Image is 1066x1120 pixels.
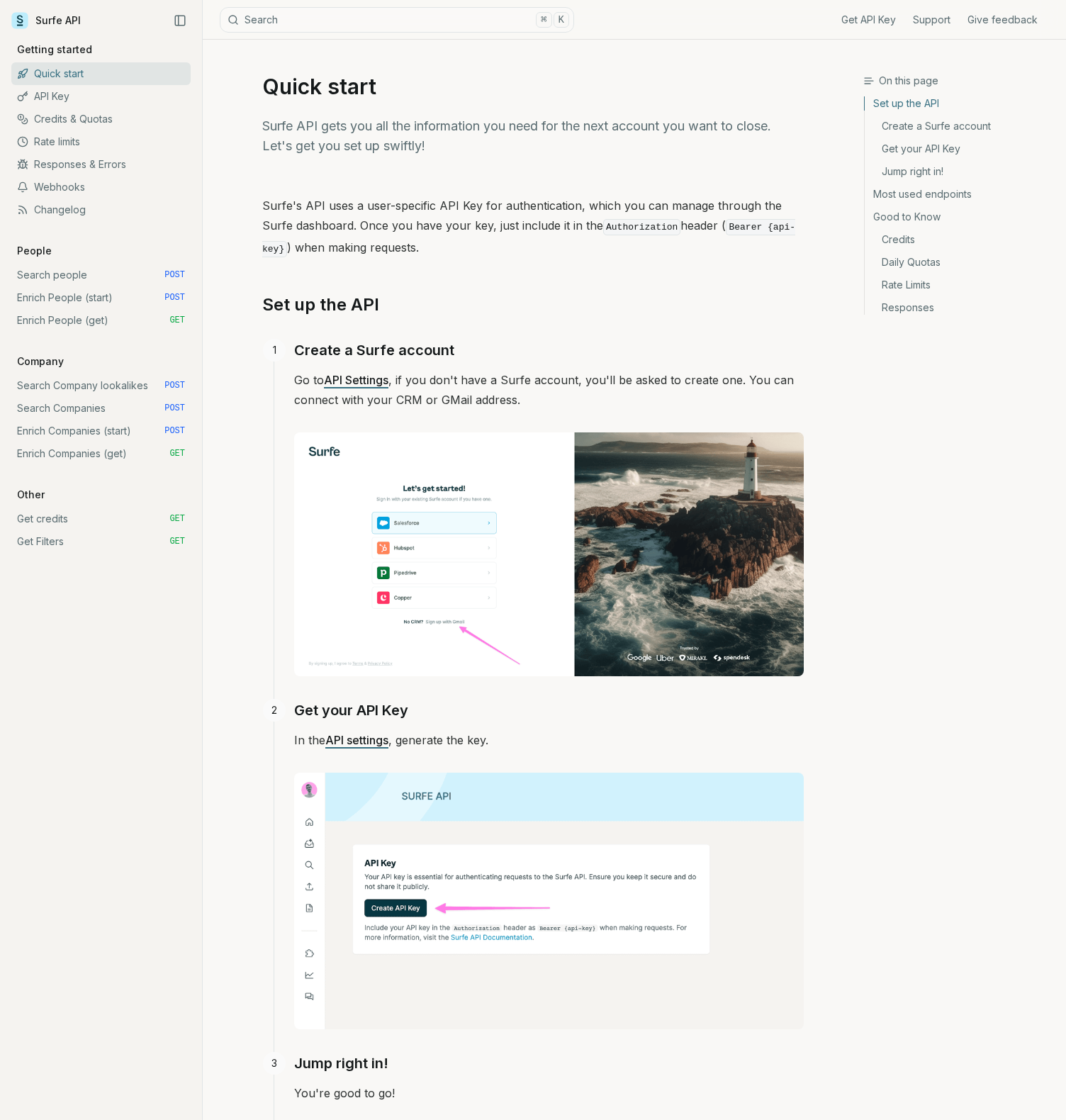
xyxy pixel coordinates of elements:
[169,536,185,547] span: GET
[294,432,804,676] img: Image
[11,354,69,369] p: Company
[865,296,1055,315] a: Responses
[11,488,50,502] p: Other
[841,13,896,27] a: Get API Key
[11,176,191,198] a: Webhooks
[967,13,1038,27] a: Give feedback
[294,699,408,722] a: Get your API Key
[169,315,185,326] span: GET
[294,773,804,1029] img: Image
[865,274,1055,296] a: Rate Limits
[11,153,191,176] a: Responses & Errors
[865,138,1055,160] a: Get your API Key
[11,264,191,286] a: Search people POST
[262,74,804,99] h1: Quick start
[164,292,185,303] span: POST
[262,196,804,259] p: Surfe's API uses a user-specific API Key for authentication, which you can manage through the Sur...
[554,12,569,28] kbd: K
[294,339,454,362] a: Create a Surfe account
[11,108,191,130] a: Credits & Quotas
[325,733,388,747] a: API settings
[603,219,680,235] code: Authorization
[11,442,191,465] a: Enrich Companies (get) GET
[294,1083,804,1103] p: You're good to go!
[865,115,1055,138] a: Create a Surfe account
[11,198,191,221] a: Changelog
[169,448,185,459] span: GET
[169,513,185,525] span: GET
[11,420,191,442] a: Enrich Companies (start) POST
[169,10,191,31] button: Collapse Sidebar
[536,12,551,28] kbd: ⌘
[11,43,98,57] p: Getting started
[164,380,185,391] span: POST
[164,269,185,281] span: POST
[11,85,191,108] a: API Key
[324,373,388,387] a: API Settings
[865,251,1055,274] a: Daily Quotas
[865,96,1055,115] a: Set up the API
[220,7,574,33] button: Search⌘K
[865,160,1055,183] a: Jump right in!
[164,425,185,437] span: POST
[865,206,1055,228] a: Good to Know
[11,309,191,332] a: Enrich People (get) GET
[865,183,1055,206] a: Most used endpoints
[863,74,1055,88] h3: On this page
[11,397,191,420] a: Search Companies POST
[11,286,191,309] a: Enrich People (start) POST
[11,130,191,153] a: Rate limits
[262,293,379,316] a: Set up the API
[11,10,81,31] a: Surfe API
[294,730,804,1029] p: In the , generate the key.
[11,508,191,530] a: Get credits GET
[11,244,57,258] p: People
[164,403,185,414] span: POST
[294,370,804,410] p: Go to , if you don't have a Surfe account, you'll be asked to create one. You can connect with yo...
[865,228,1055,251] a: Credits
[11,530,191,553] a: Get Filters GET
[11,374,191,397] a: Search Company lookalikes POST
[11,62,191,85] a: Quick start
[294,1052,388,1075] a: Jump right in!
[913,13,950,27] a: Support
[262,116,804,156] p: Surfe API gets you all the information you need for the next account you want to close. Let's get...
